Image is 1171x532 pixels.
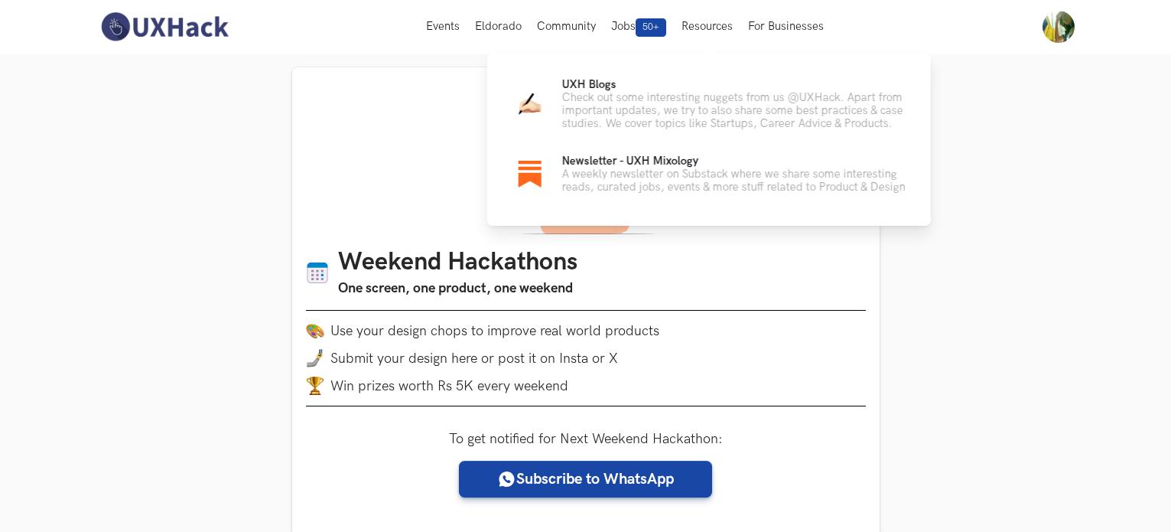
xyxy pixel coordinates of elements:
li: Win prizes worth Rs 5K every weekend [306,377,866,395]
label: To get notified for Next Weekend Hackathon: [449,431,723,447]
img: Your profile pic [1043,11,1075,43]
p: Check out some interesting nuggets from us @UXHack. Apart from important updates, we try to also ... [562,91,906,130]
a: Substack iconNewsletter - UXH MixologyA weekly newsletter on Substack where we share some interes... [512,155,906,194]
img: trophy.png [306,377,324,395]
span: Newsletter - UXH Mixology [562,155,698,168]
p: A weekly newsletter on Substack where we share some interesting reads, curated jobs, events & mor... [562,168,906,194]
img: Calendar icon [306,261,329,285]
h3: One screen, one product, one weekend [338,278,577,299]
a: Subscribe to WhatsApp [459,461,712,498]
img: mobile-in-hand.png [306,349,324,367]
li: Use your design chops to improve real world products [306,321,866,340]
img: UXHack-logo.png [96,11,233,43]
span: Submit your design here or post it on Insta or X [330,351,618,367]
span: 50+ [636,18,666,37]
span: UXH Blogs [562,78,616,91]
img: Bulb [519,93,542,116]
img: Substack icon [519,161,542,187]
a: BulbUXH BlogsCheck out some interesting nuggets from us @UXHack. Apart from important updates, we... [512,78,906,130]
img: palette.png [306,321,324,340]
h1: Weekend Hackathons [338,248,577,278]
